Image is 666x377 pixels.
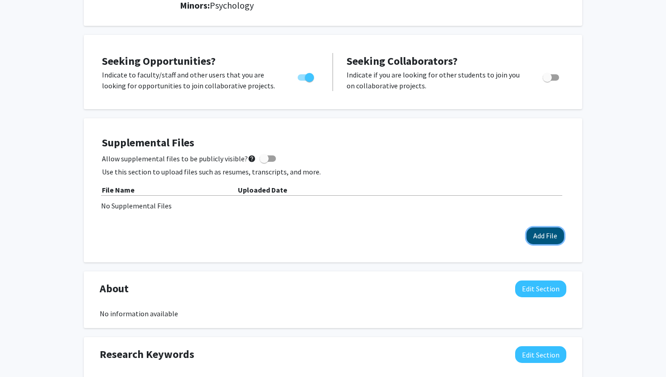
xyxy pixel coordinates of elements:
button: Edit Research Keywords [515,346,566,363]
span: Seeking Opportunities? [102,54,216,68]
span: Research Keywords [100,346,194,362]
p: Use this section to upload files such as resumes, transcripts, and more. [102,166,564,177]
div: No Supplemental Files [101,200,565,211]
h4: Supplemental Files [102,136,564,150]
button: Add File [526,227,564,244]
button: Edit About [515,280,566,297]
span: Seeking Collaborators? [347,54,458,68]
span: Allow supplemental files to be publicly visible? [102,153,256,164]
p: Indicate if you are looking for other students to join you on collaborative projects. [347,69,526,91]
iframe: Chat [7,336,39,370]
div: Toggle [539,69,564,83]
p: Indicate to faculty/staff and other users that you are looking for opportunities to join collabor... [102,69,280,91]
mat-icon: help [248,153,256,164]
b: Uploaded Date [238,185,287,194]
span: About [100,280,129,297]
div: Toggle [294,69,319,83]
div: No information available [100,308,566,319]
b: File Name [102,185,135,194]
